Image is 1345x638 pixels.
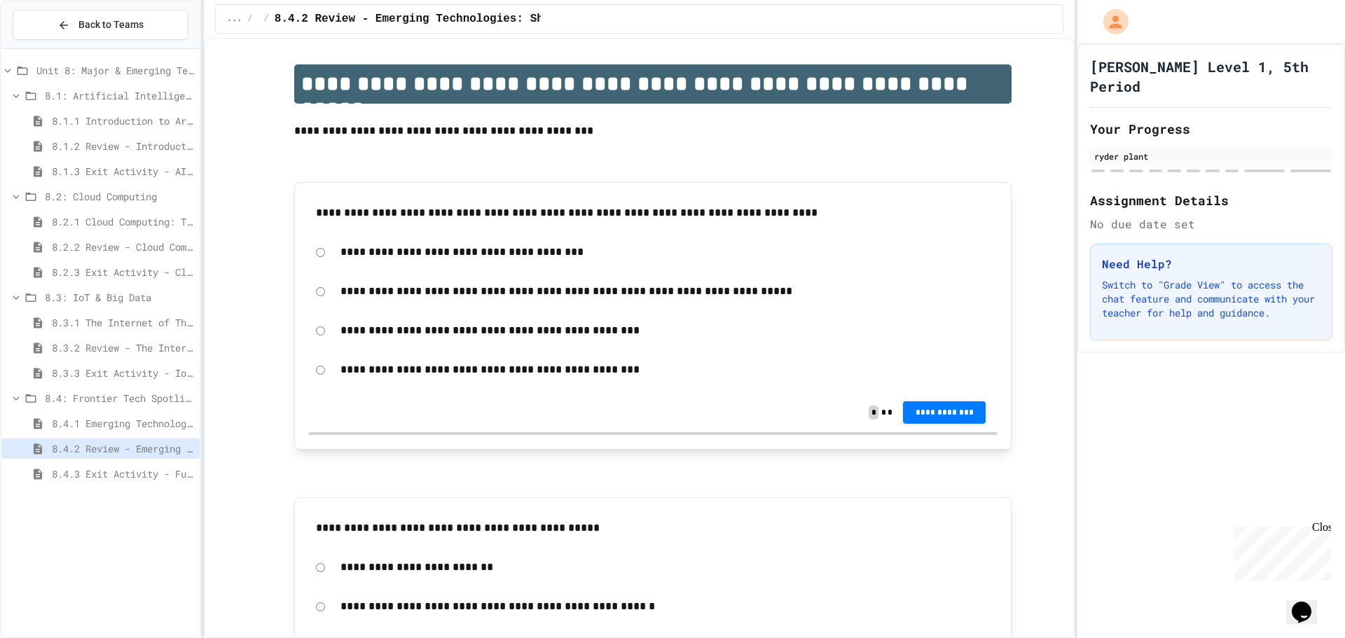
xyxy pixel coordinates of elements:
span: 8.4.2 Review - Emerging Technologies: Shaping Our Digital Future [52,441,194,456]
span: 8.2.1 Cloud Computing: Transforming the Digital World [52,214,194,229]
div: ryder plant [1094,150,1328,162]
span: 8.2: Cloud Computing [45,189,194,204]
span: 8.3.3 Exit Activity - IoT Data Detective Challenge [52,366,194,380]
span: 8.2.3 Exit Activity - Cloud Service Detective [52,265,194,279]
span: / [264,13,269,25]
span: 8.4.3 Exit Activity - Future Tech Challenge [52,466,194,481]
span: 8.1.2 Review - Introduction to Artificial Intelligence [52,139,194,153]
span: 8.4.1 Emerging Technologies: Shaping Our Digital Future [52,416,194,431]
button: Back to Teams [13,10,188,40]
span: 8.3.2 Review - The Internet of Things and Big Data [52,340,194,355]
div: No due date set [1090,216,1332,233]
div: My Account [1089,6,1132,38]
span: 8.3: IoT & Big Data [45,290,194,305]
span: 8.4.2 Review - Emerging Technologies: Shaping Our Digital Future [275,11,705,27]
h3: Need Help? [1102,256,1320,272]
span: Unit 8: Major & Emerging Technologies [36,63,194,78]
iframe: chat widget [1229,521,1331,581]
span: Back to Teams [78,18,144,32]
div: Chat with us now!Close [6,6,97,89]
h2: Your Progress [1090,119,1332,139]
h2: Assignment Details [1090,190,1332,210]
span: 8.4: Frontier Tech Spotlight [45,391,194,405]
span: 8.2.2 Review - Cloud Computing [52,240,194,254]
span: 8.1: Artificial Intelligence Basics [45,88,194,103]
span: 8.1.3 Exit Activity - AI Detective [52,164,194,179]
iframe: chat widget [1286,582,1331,624]
span: 8.1.1 Introduction to Artificial Intelligence [52,113,194,128]
h1: [PERSON_NAME] Level 1, 5th Period [1090,57,1332,96]
span: ... [227,13,242,25]
span: / [247,13,252,25]
p: Switch to "Grade View" to access the chat feature and communicate with your teacher for help and ... [1102,278,1320,320]
span: 8.3.1 The Internet of Things and Big Data: Our Connected Digital World [52,315,194,330]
